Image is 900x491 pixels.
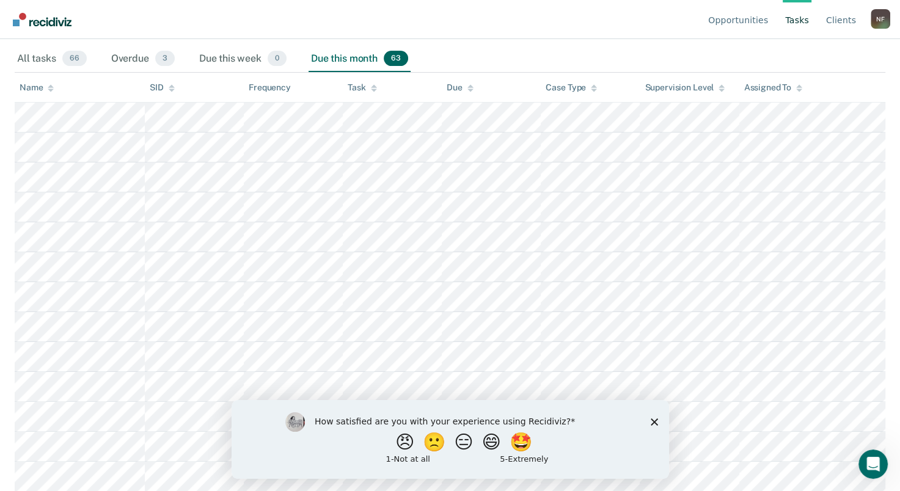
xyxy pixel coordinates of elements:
div: Supervision Level [645,82,725,93]
div: Task [348,82,376,93]
img: Recidiviz [13,13,71,26]
div: Case Type [546,82,597,93]
span: 63 [384,51,408,67]
div: Assigned To [744,82,802,93]
span: 66 [62,51,87,67]
div: N F [871,9,890,29]
button: Profile dropdown button [871,9,890,29]
span: 0 [268,51,287,67]
div: Due [447,82,474,93]
div: Due this week0 [197,46,289,73]
iframe: Survey by Kim from Recidiviz [232,400,669,479]
div: Due this month63 [309,46,411,73]
div: Name [20,82,54,93]
span: 3 [155,51,175,67]
div: Overdue3 [109,46,177,73]
iframe: Intercom live chat [858,449,888,479]
div: SID [150,82,175,93]
div: Frequency [249,82,291,93]
div: All tasks66 [15,46,89,73]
